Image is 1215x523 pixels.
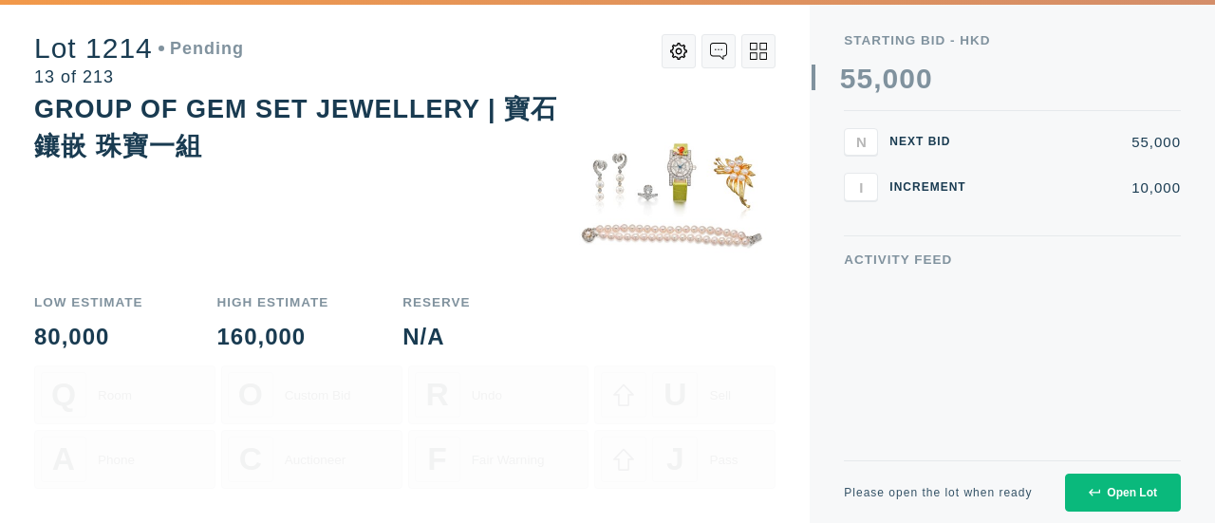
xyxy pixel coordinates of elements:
div: 80,000 [34,326,143,348]
div: 0 [883,65,900,93]
div: 5 [857,65,874,93]
div: Lot 1214 [34,34,244,63]
span: I [859,179,863,196]
div: Pending [159,40,244,57]
div: 55,000 [986,135,1181,149]
div: Increment [889,181,975,193]
div: Open Lot [1089,486,1157,499]
div: N/A [402,326,470,348]
div: Activity Feed [844,253,1181,267]
div: Starting Bid - HKD [844,34,1181,47]
div: Next Bid [889,136,975,147]
div: High Estimate [216,296,328,309]
button: Open Lot [1065,474,1181,512]
div: 0 [899,65,916,93]
div: GROUP OF GEM SET JEWELLERY | 寶石鑲嵌 珠寶一組 [34,95,557,160]
div: 0 [916,65,933,93]
div: 5 [840,65,857,93]
button: N [844,128,878,157]
div: Low Estimate [34,296,143,309]
button: I [844,173,878,201]
span: N [856,134,867,150]
div: 160,000 [216,326,328,348]
div: Reserve [402,296,470,309]
div: 13 of 213 [34,68,244,85]
div: 10,000 [986,180,1181,195]
div: , [873,65,882,349]
div: Please open the lot when ready [844,487,1032,498]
